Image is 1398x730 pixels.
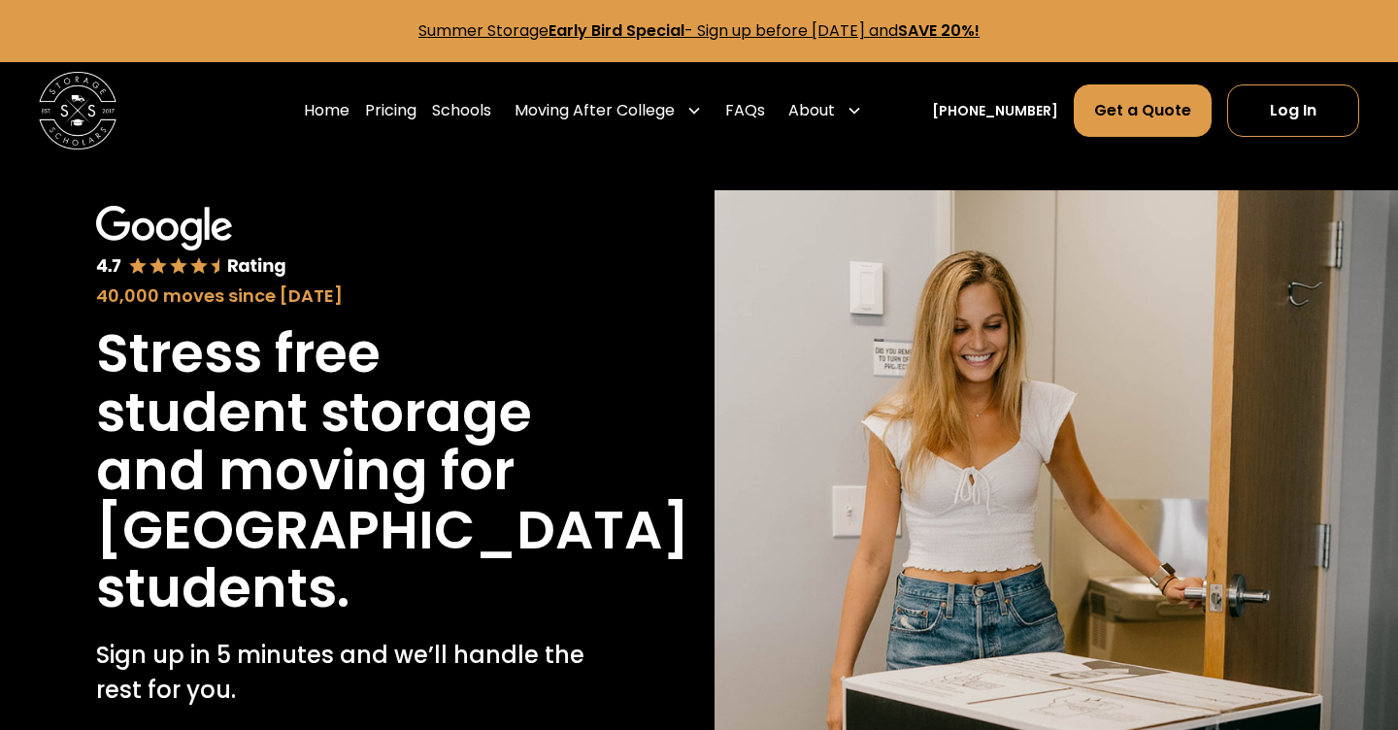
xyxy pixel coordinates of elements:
[549,19,684,42] strong: Early Bird Special
[1074,84,1212,137] a: Get a Quote
[96,206,286,279] img: Google 4.7 star rating
[898,19,980,42] strong: SAVE 20%!
[96,638,588,708] p: Sign up in 5 minutes and we’ll handle the rest for you.
[788,99,835,122] div: About
[96,324,588,501] h1: Stress free student storage and moving for
[39,72,116,149] img: Storage Scholars main logo
[515,99,675,122] div: Moving After College
[432,83,491,138] a: Schools
[365,83,416,138] a: Pricing
[418,19,980,42] a: Summer StorageEarly Bird Special- Sign up before [DATE] andSAVE 20%!
[96,282,588,309] div: 40,000 moves since [DATE]
[1227,84,1359,137] a: Log In
[96,501,689,560] h1: [GEOGRAPHIC_DATA]
[304,83,349,138] a: Home
[725,83,765,138] a: FAQs
[96,559,349,618] h1: students.
[932,101,1058,121] a: [PHONE_NUMBER]
[781,83,870,138] div: About
[507,83,710,138] div: Moving After College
